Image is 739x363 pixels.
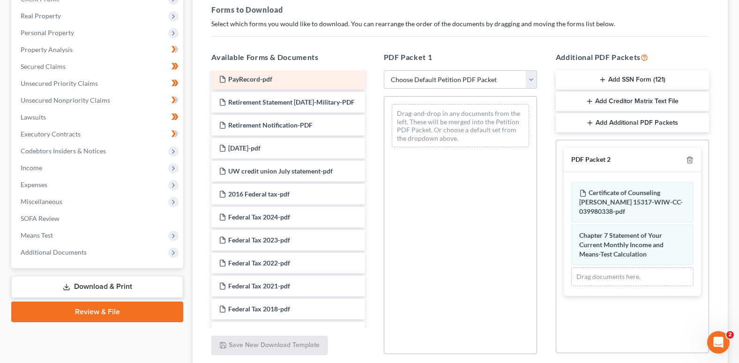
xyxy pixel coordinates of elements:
[211,4,709,15] h5: Forms to Download
[556,52,709,63] h5: Additional PDF Packets
[21,45,73,53] span: Property Analysis
[228,282,290,290] span: Federal Tax 2021-pdf
[228,144,261,152] span: [DATE]-pdf
[571,155,611,164] div: PDF Packet 2
[11,276,183,298] a: Download & Print
[228,190,290,198] span: 2016 Federal tax-pdf
[21,214,60,222] span: SOFA Review
[21,29,74,37] span: Personal Property
[21,231,53,239] span: Means Test
[211,52,365,63] h5: Available Forms & Documents
[579,231,664,258] span: Chapter 7 Statement of Your Current Monthly Income and Means-Test Calculation
[228,213,290,221] span: Federal Tax 2024-pdf
[13,210,183,227] a: SOFA Review
[556,113,709,133] button: Add Additional PDF Packets
[228,121,313,129] span: Retirement Notification-PDF
[13,75,183,92] a: Unsecured Priority Claims
[556,70,709,90] button: Add SSN Form (121)
[13,126,183,143] a: Executory Contracts
[21,62,66,70] span: Secured Claims
[707,331,730,354] iframe: Intercom live chat
[21,113,46,121] span: Lawsuits
[571,267,694,286] div: Drag documents here.
[384,52,537,63] h5: PDF Packet 1
[726,331,734,339] span: 2
[228,328,285,336] span: Paystub [DATE]-pdf
[211,19,709,29] p: Select which forms you would like to download. You can rearrange the order of the documents by dr...
[21,79,98,87] span: Unsecured Priority Claims
[228,259,290,267] span: Federal Tax 2022-pdf
[211,336,328,355] button: Save New Download Template
[21,197,62,205] span: Miscellaneous
[228,236,290,244] span: Federal Tax 2023-pdf
[579,189,683,215] span: Certificate of Counseling [PERSON_NAME] 15317-WIW-CC-039980338-pdf
[21,12,61,20] span: Real Property
[21,147,106,155] span: Codebtors Insiders & Notices
[228,167,333,175] span: UW credit union July statement-pdf
[228,305,290,313] span: Federal Tax 2018-pdf
[13,58,183,75] a: Secured Claims
[21,181,47,189] span: Expenses
[228,98,355,106] span: Retirement Statement [DATE]-Military-PDF
[13,109,183,126] a: Lawsuits
[13,41,183,58] a: Property Analysis
[11,302,183,322] a: Review & File
[21,130,81,138] span: Executory Contracts
[392,104,529,147] div: Drag-and-drop in any documents from the left. These will be merged into the Petition PDF Packet. ...
[228,75,272,83] span: PayRecord-pdf
[556,91,709,111] button: Add Creditor Matrix Text File
[21,164,42,172] span: Income
[21,248,87,256] span: Additional Documents
[13,92,183,109] a: Unsecured Nonpriority Claims
[21,96,110,104] span: Unsecured Nonpriority Claims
